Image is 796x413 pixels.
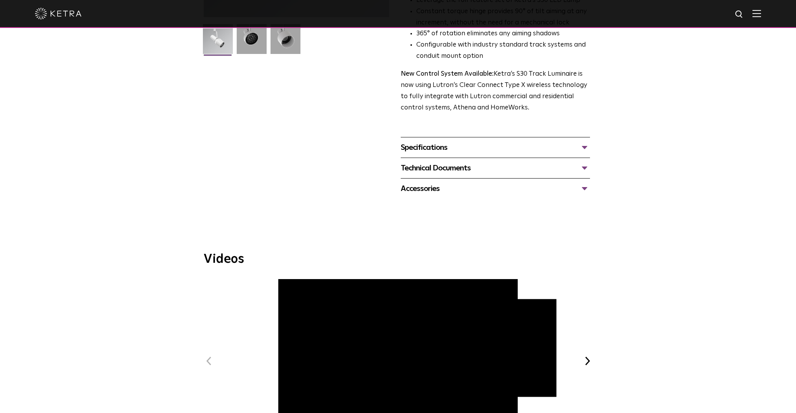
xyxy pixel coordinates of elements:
strong: New Control System Available: [401,71,494,77]
div: Accessories [401,182,590,195]
img: search icon [735,10,744,19]
div: Technical Documents [401,162,590,174]
div: Specifications [401,141,590,154]
img: ketra-logo-2019-white [35,8,82,19]
p: Ketra’s S30 Track Luminaire is now using Lutron’s Clear Connect Type X wireless technology to ful... [401,69,590,114]
img: 9e3d97bd0cf938513d6e [271,24,300,60]
img: 3b1b0dc7630e9da69e6b [237,24,267,60]
li: 365° of rotation eliminates any aiming shadows [416,28,590,40]
h3: Videos [204,253,592,265]
button: Next [582,356,592,366]
img: Hamburger%20Nav.svg [752,10,761,17]
li: Configurable with industry standard track systems and conduit mount option [416,40,590,62]
button: Previous [204,356,214,366]
img: S30-Track-Luminaire-2021-Web-Square [203,24,233,60]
